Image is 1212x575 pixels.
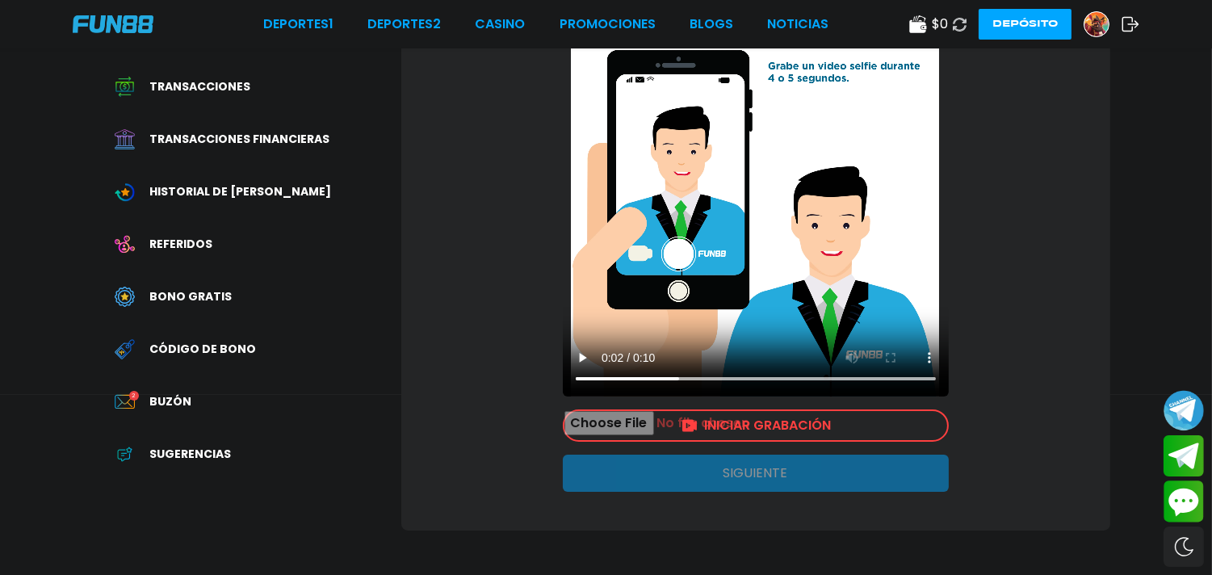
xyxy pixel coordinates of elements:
a: BLOGS [690,15,733,34]
a: App FeedbackSugerencias [103,436,401,472]
div: Switch theme [1164,527,1204,567]
a: Deportes2 [367,15,441,34]
span: Historial de [PERSON_NAME] [150,183,332,200]
img: Wagering Transaction [115,182,135,202]
a: NOTICIAS [767,15,828,34]
a: Free BonusBono Gratis [103,279,401,315]
button: Join telegram channel [1164,389,1204,431]
a: ReferralReferidos [103,226,401,262]
span: Buzón [150,393,192,410]
img: Referral [115,234,135,254]
a: Promociones [560,15,656,34]
img: Redeem Bonus [115,339,135,359]
a: CASINO [475,15,525,34]
img: Inbox [115,392,135,412]
a: Financial TransactionTransacciones financieras [103,121,401,157]
a: Wagering TransactionHistorial de [PERSON_NAME] [103,174,401,210]
span: Transacciones financieras [150,131,330,148]
button: Join telegram [1164,435,1204,477]
span: Bono Gratis [150,288,233,305]
img: Transaction History [115,77,135,97]
img: App Feedback [115,444,135,464]
p: 2 [129,391,139,401]
video: Su navegador no soporta la etiqueta de vídeo. [563,28,949,397]
button: Contact customer service [1164,481,1204,523]
img: Financial Transaction [115,129,135,149]
button: Depósito [979,9,1072,40]
a: InboxBuzón2 [103,384,401,420]
div: INICIAR GRABACIÓN [563,409,949,442]
a: Avatar [1084,11,1122,37]
img: Free Bonus [115,287,135,307]
a: Transaction HistoryTransacciones [103,69,401,105]
a: Redeem BonusCódigo de bono [103,331,401,367]
a: Deportes1 [263,15,333,34]
span: Sugerencias [150,446,232,463]
span: Referidos [150,236,213,253]
img: Company Logo [73,15,153,33]
span: $ 0 [932,15,948,34]
button: SIGUIENTE [563,455,949,492]
span: Transacciones [150,78,251,95]
span: Código de bono [150,341,257,358]
img: Avatar [1084,12,1109,36]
